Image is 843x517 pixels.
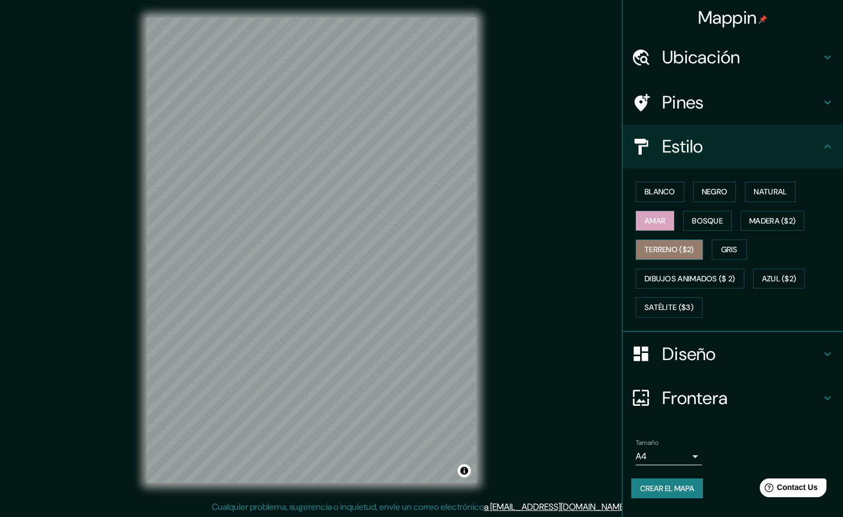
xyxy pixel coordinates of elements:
[683,211,732,231] button: Bosque
[622,376,843,420] div: Frontera
[640,482,694,496] font: Crear el mapa
[622,124,843,168] div: Estilo
[698,6,757,29] font: Mappin
[662,135,821,157] h4: Estilo
[636,297,702,318] button: Satélite ($3)
[622,35,843,79] div: Ubicación
[662,46,821,68] h4: Ubicación
[745,182,796,202] button: Natural
[645,185,675,199] font: Blanco
[662,91,821,113] h4: Pines
[636,438,658,447] label: Tamaño
[721,243,738,257] font: Gris
[147,18,476,483] canvas: Mapa
[484,501,626,513] a: a [EMAIL_ADDRESS][DOMAIN_NAME]
[645,243,694,257] font: Terreno ($2)
[622,80,843,124] div: Pines
[749,214,796,228] font: Madera ($2)
[662,387,821,409] h4: Frontera
[759,15,767,24] img: pin-icon.png
[754,185,787,199] font: Natural
[458,464,471,477] button: Alternar atribución
[636,211,674,231] button: Amar
[753,269,806,289] button: Azul ($2)
[636,269,744,289] button: Dibujos animados ($ 2)
[636,240,703,260] button: Terreno ($2)
[745,474,831,505] iframe: Help widget launcher
[636,182,684,202] button: Blanco
[762,272,797,286] font: Azul ($2)
[712,240,747,260] button: Gris
[662,343,821,365] h4: Diseño
[692,214,723,228] font: Bosque
[702,185,728,199] font: Negro
[740,211,804,231] button: Madera ($2)
[645,301,694,314] font: Satélite ($3)
[645,272,735,286] font: Dibujos animados ($ 2)
[693,182,737,202] button: Negro
[622,332,843,376] div: Diseño
[636,448,702,465] div: A4
[645,214,665,228] font: Amar
[212,500,628,514] p: Cualquier problema, sugerencia o inquietud, envíe un correo electrónico .
[631,478,703,499] button: Crear el mapa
